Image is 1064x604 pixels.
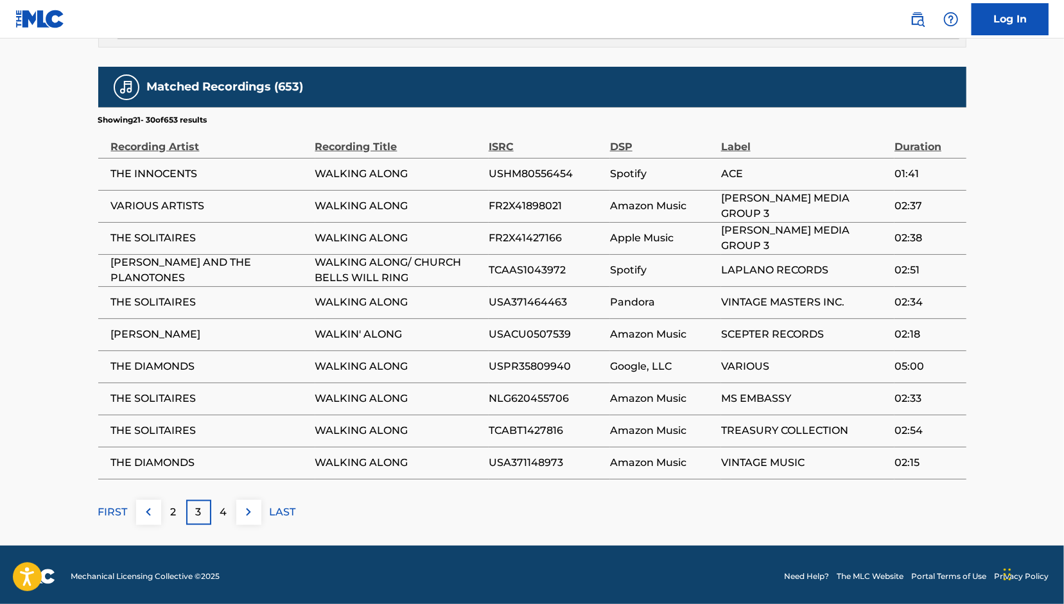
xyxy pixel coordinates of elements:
[972,3,1049,35] a: Log In
[943,12,959,27] img: help
[220,505,227,520] p: 4
[111,198,309,214] span: VARIOUS ARTISTS
[721,126,888,155] div: Label
[721,423,888,438] span: TREASURY COLLECTION
[894,423,959,438] span: 02:54
[489,198,604,214] span: FR2X41898021
[894,166,959,182] span: 01:41
[315,166,482,182] span: WALKING ALONG
[1000,542,1064,604] iframe: Chat Widget
[489,391,604,406] span: NLG620455706
[610,359,715,374] span: Google, LLC
[894,230,959,246] span: 02:38
[196,505,202,520] p: 3
[111,359,309,374] span: THE DIAMONDS
[315,126,482,155] div: Recording Title
[315,391,482,406] span: WALKING ALONG
[721,359,888,374] span: VARIOUS
[910,12,925,27] img: search
[610,263,715,278] span: Spotify
[171,505,177,520] p: 2
[938,6,964,32] div: Help
[894,198,959,214] span: 02:37
[721,327,888,342] span: SCEPTER RECORDS
[315,455,482,470] span: WALKING ALONG
[98,114,207,126] p: Showing 21 - 30 of 653 results
[894,263,959,278] span: 02:51
[111,391,309,406] span: THE SOLITAIRES
[610,391,715,406] span: Amazon Music
[721,263,888,278] span: LAPLANO RECORDS
[894,455,959,470] span: 02:15
[610,198,715,214] span: Amazon Music
[894,359,959,374] span: 05:00
[610,455,715,470] span: Amazon Music
[894,295,959,310] span: 02:34
[489,230,604,246] span: FR2X41427166
[610,327,715,342] span: Amazon Music
[111,295,309,310] span: THE SOLITAIRES
[721,295,888,310] span: VINTAGE MASTERS INC.
[610,126,715,155] div: DSP
[911,571,986,582] a: Portal Terms of Use
[241,505,256,520] img: right
[721,191,888,221] span: [PERSON_NAME] MEDIA GROUP 3
[610,295,715,310] span: Pandora
[610,166,715,182] span: Spotify
[315,255,482,286] span: WALKING ALONG/ CHURCH BELLS WILL RING
[71,571,220,582] span: Mechanical Licensing Collective © 2025
[111,423,309,438] span: THE SOLITAIRES
[489,455,604,470] span: USA371148973
[111,230,309,246] span: THE SOLITAIRES
[905,6,930,32] a: Public Search
[315,359,482,374] span: WALKING ALONG
[610,230,715,246] span: Apple Music
[119,80,134,95] img: Matched Recordings
[489,166,604,182] span: USHM80556454
[489,263,604,278] span: TCAAS1043972
[315,327,482,342] span: WALKIN' ALONG
[894,327,959,342] span: 02:18
[489,295,604,310] span: USA371464463
[141,505,156,520] img: left
[147,80,304,94] h5: Matched Recordings (653)
[98,505,128,520] p: FIRST
[894,126,959,155] div: Duration
[270,505,296,520] p: LAST
[111,327,309,342] span: [PERSON_NAME]
[1004,555,1011,594] div: Drag
[784,571,829,582] a: Need Help?
[315,198,482,214] span: WALKING ALONG
[111,255,309,286] span: [PERSON_NAME] AND THE PLANOTONES
[315,423,482,438] span: WALKING ALONG
[994,571,1049,582] a: Privacy Policy
[837,571,903,582] a: The MLC Website
[894,391,959,406] span: 02:33
[15,10,65,28] img: MLC Logo
[489,126,604,155] div: ISRC
[721,455,888,470] span: VINTAGE MUSIC
[111,455,309,470] span: THE DIAMONDS
[111,166,309,182] span: THE INNOCENTS
[721,223,888,254] span: [PERSON_NAME] MEDIA GROUP 3
[721,391,888,406] span: MS EMBASSY
[315,295,482,310] span: WALKING ALONG
[315,230,482,246] span: WALKING ALONG
[111,126,309,155] div: Recording Artist
[489,327,604,342] span: USACU0507539
[489,423,604,438] span: TCABT1427816
[721,166,888,182] span: ACE
[489,359,604,374] span: USPR35809940
[610,423,715,438] span: Amazon Music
